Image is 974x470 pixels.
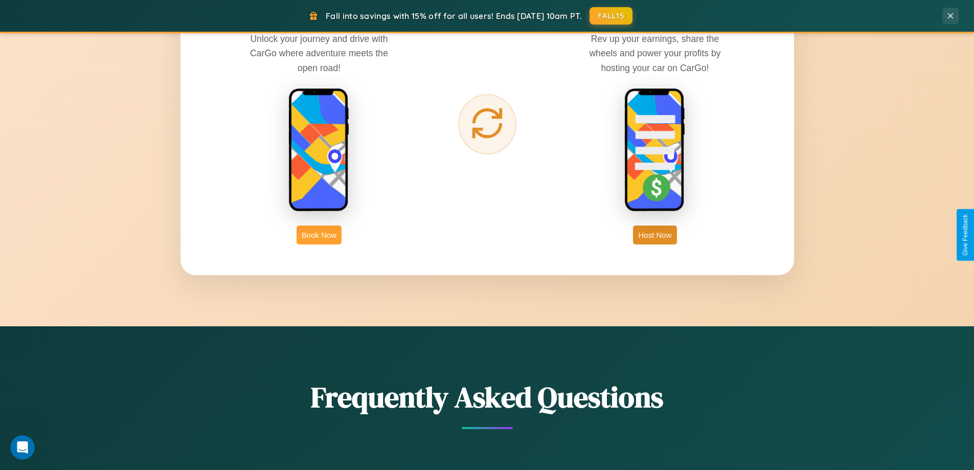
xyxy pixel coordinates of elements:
span: Fall into savings with 15% off for all users! Ends [DATE] 10am PT. [326,11,582,21]
img: rent phone [288,88,350,213]
button: Book Now [297,226,342,244]
p: Rev up your earnings, share the wheels and power your profits by hosting your car on CarGo! [578,32,732,75]
button: FALL15 [590,7,632,25]
p: Unlock your journey and drive with CarGo where adventure meets the open road! [242,32,396,75]
div: Give Feedback [962,214,969,256]
img: host phone [624,88,686,213]
h2: Frequently Asked Questions [180,377,794,417]
iframe: Intercom live chat [10,435,35,460]
button: Host Now [633,226,676,244]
